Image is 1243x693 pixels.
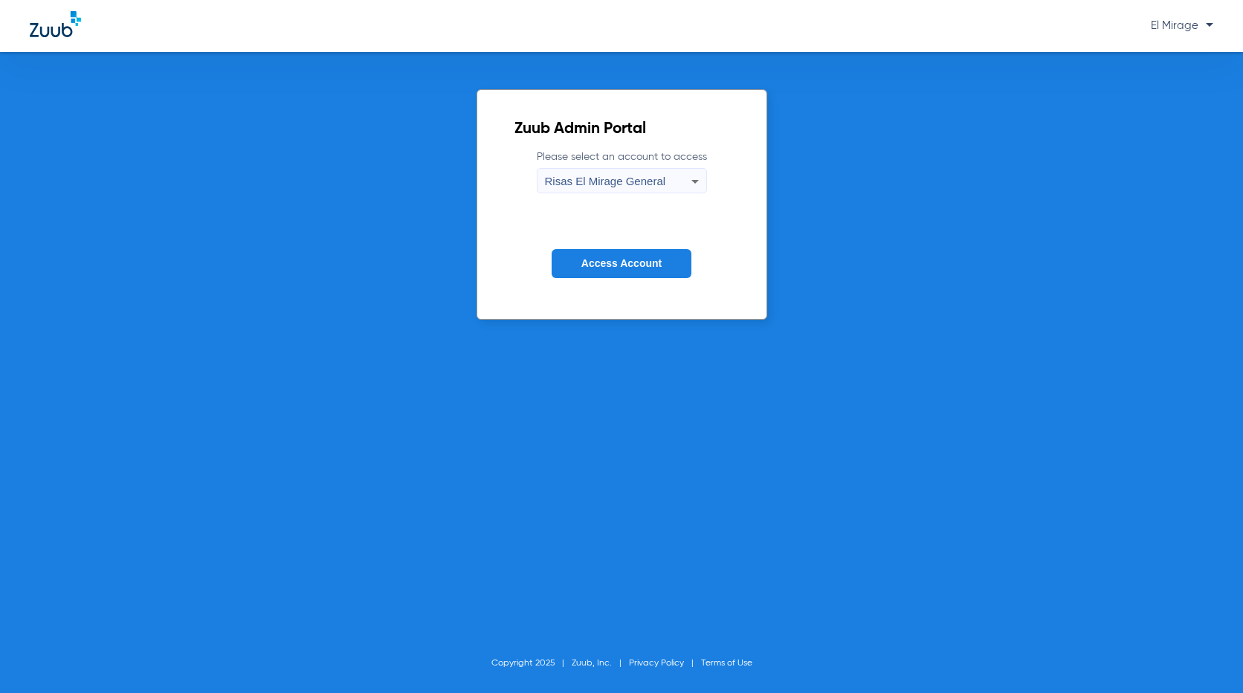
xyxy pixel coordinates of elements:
[552,249,691,278] button: Access Account
[545,175,666,187] span: Risas El Mirage General
[629,659,684,668] a: Privacy Policy
[581,257,662,269] span: Access Account
[30,11,81,37] img: Zuub Logo
[537,149,707,193] label: Please select an account to access
[514,122,729,137] h2: Zuub Admin Portal
[1151,20,1213,31] span: El Mirage
[572,656,629,671] li: Zuub, Inc.
[491,656,572,671] li: Copyright 2025
[701,659,752,668] a: Terms of Use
